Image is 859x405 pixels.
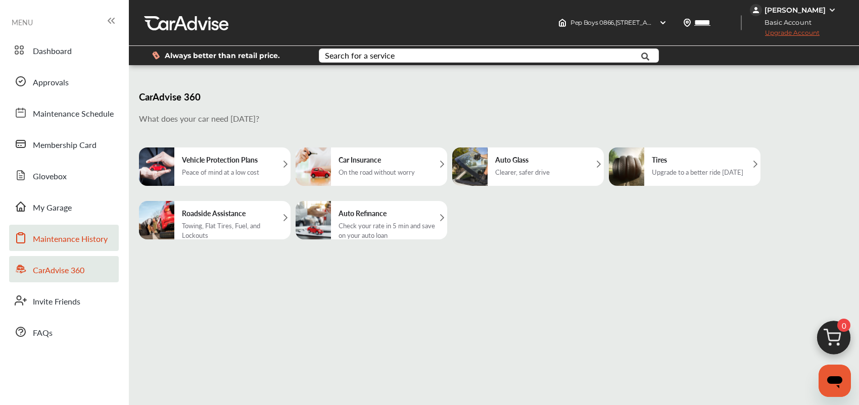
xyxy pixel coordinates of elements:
[296,132,447,186] a: Car InsuranceOn the road without worry
[452,147,488,186] img: autoglass.497e9b8ae54479b963bf.png
[33,139,97,152] span: Membership Card
[33,233,108,246] span: Maintenance History
[652,167,743,177] div: Upgrade to a better ride [DATE]
[652,155,743,165] h5: Tires
[339,155,415,165] h5: Car Insurance
[33,170,67,183] span: Glovebox
[182,221,285,240] div: Towing, Flat Tires, Fuel, and Lockouts
[570,19,759,26] span: Pep Boys 0866 , [STREET_ADDRESS][US_STATE] HEMET , CA 92545
[9,225,119,251] a: Maintenance History
[9,256,119,282] a: CarAdvise 360
[339,208,442,218] h5: Auto Refinance
[182,208,285,218] h5: Roadside Assistance
[495,167,550,177] div: Clearer, safer drive
[339,221,442,240] div: Check your rate in 5 min and save on your auto loan
[819,365,851,397] iframe: Button to launch messaging window
[751,17,819,28] span: Basic Account
[325,52,395,60] div: Search for a service
[9,68,119,94] a: Approvals
[452,132,604,186] a: Auto GlassClearer, safer drive
[9,287,119,314] a: Invite Friends
[165,52,280,59] span: Always better than retail price.
[9,193,119,220] a: My Garage
[750,4,762,16] img: jVpblrzwTbfkPYzPPzSLxeg0AAAAASUVORK5CYII=
[33,201,72,215] span: My Garage
[12,18,33,26] span: MENU
[750,29,820,41] span: Upgrade Account
[837,319,850,332] span: 0
[339,167,415,177] div: On the road without worry
[828,6,836,14] img: WGsFRI8htEPBVLJbROoPRyZpYNWhNONpIPPETTm6eUC0GeLEiAAAAAElFTkSuQmCC
[296,147,331,186] img: carinsurance.fb13e9e8b02ec0220ea6.png
[182,167,259,177] div: Peace of mind at a low cost
[609,147,644,186] img: tires.661b48a65d8a7f3effe3.png
[182,155,259,165] h5: Vehicle Protection Plans
[9,162,119,188] a: Glovebox
[139,90,844,104] h3: CarAdvise 360
[139,113,844,124] p: What does your car need [DATE]?
[9,37,119,63] a: Dashboard
[139,186,291,239] a: Roadside AssistanceTowing, Flat Tires, Fuel, and Lockouts
[296,201,331,239] img: auto_refinance.3d0be936257821d144f7.png
[558,19,566,27] img: header-home-logo.8d720a4f.svg
[809,316,858,365] img: cart_icon.3d0951e8.svg
[152,51,160,60] img: dollor_label_vector.a70140d1.svg
[9,319,119,345] a: FAQs
[609,132,760,186] a: TiresUpgrade to a better ride [DATE]
[9,99,119,126] a: Maintenance Schedule
[33,295,80,309] span: Invite Friends
[33,76,69,89] span: Approvals
[33,108,114,121] span: Maintenance Schedule
[33,264,84,277] span: CarAdvise 360
[495,155,550,165] h5: Auto Glass
[683,19,691,27] img: location_vector.a44bc228.svg
[741,15,742,30] img: header-divider.bc55588e.svg
[33,327,53,340] span: FAQs
[9,131,119,157] a: Membership Card
[139,201,174,239] img: RoadsideAssistance.4f786d1b325e87e8da9d.png
[139,147,174,186] img: extendwaranty.4eb900a90471681d172d.png
[659,19,667,27] img: header-down-arrow.9dd2ce7d.svg
[139,132,291,186] a: Vehicle Protection PlansPeace of mind at a low cost
[33,45,72,58] span: Dashboard
[765,6,826,15] div: [PERSON_NAME]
